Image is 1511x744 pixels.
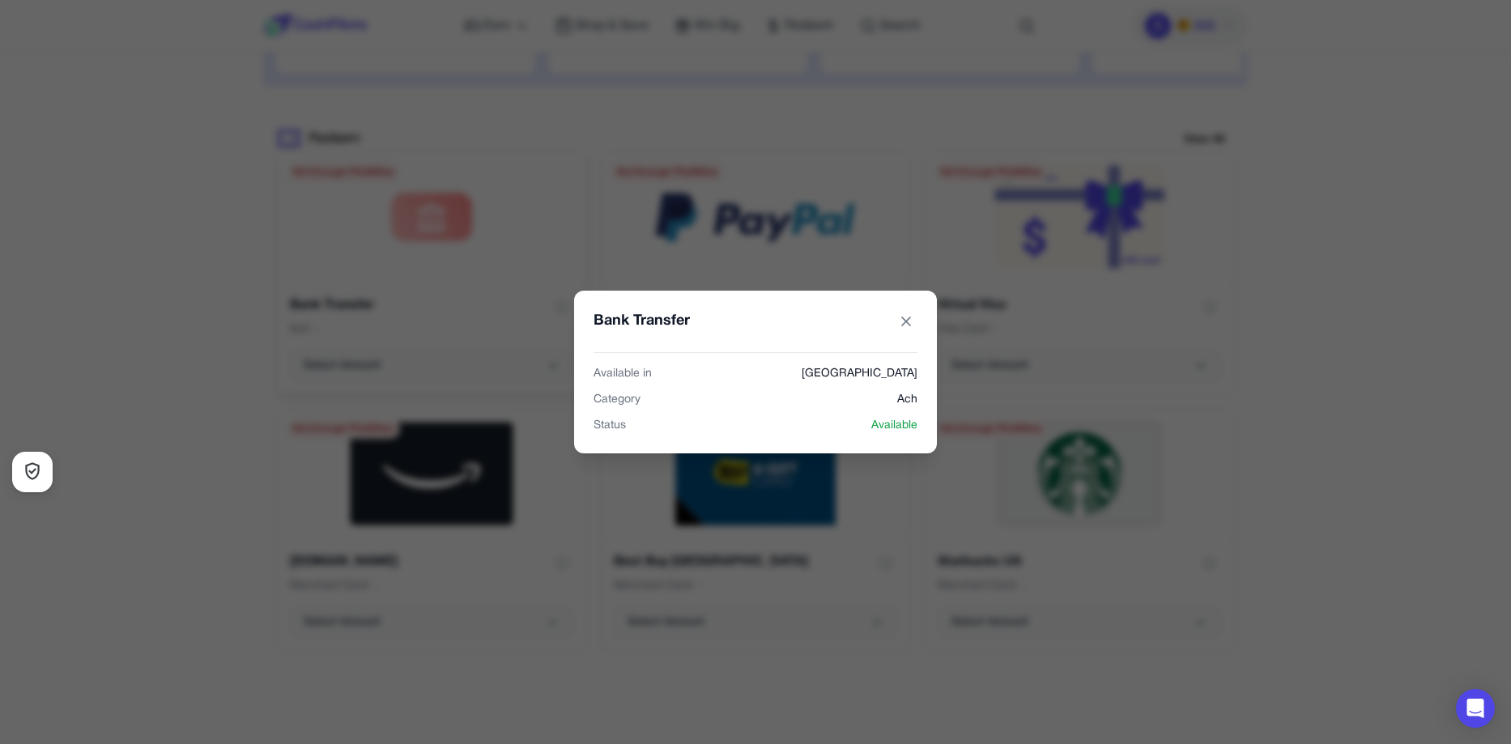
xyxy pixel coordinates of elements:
span: Available in [594,366,652,382]
span: [GEOGRAPHIC_DATA] [802,366,917,382]
span: Available [871,418,917,434]
span: Ach [897,392,917,408]
div: Bank Transfer gift card [276,151,587,395]
span: Status [594,418,626,434]
h4: Bank Transfer [594,310,690,333]
span: Category [594,392,641,408]
div: Open Intercom Messenger [1456,689,1495,728]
